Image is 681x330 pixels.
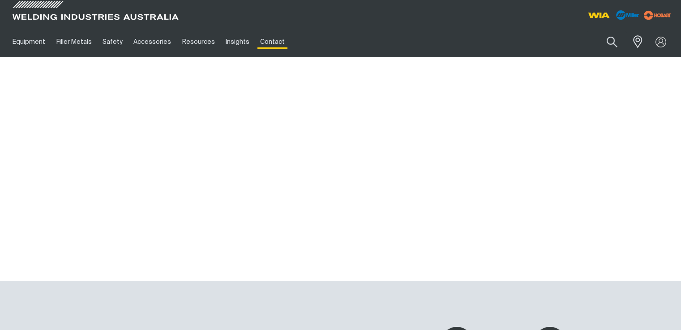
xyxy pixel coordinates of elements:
[7,26,51,57] a: Equipment
[7,26,507,57] nav: Main
[597,31,627,52] button: Search products
[586,31,627,52] input: Product name or item number...
[128,26,176,57] a: Accessories
[280,238,402,267] h1: Contact Us
[97,26,128,57] a: Safety
[51,26,97,57] a: Filler Metals
[255,26,290,57] a: Contact
[177,26,220,57] a: Resources
[641,8,674,22] img: miller
[220,26,255,57] a: Insights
